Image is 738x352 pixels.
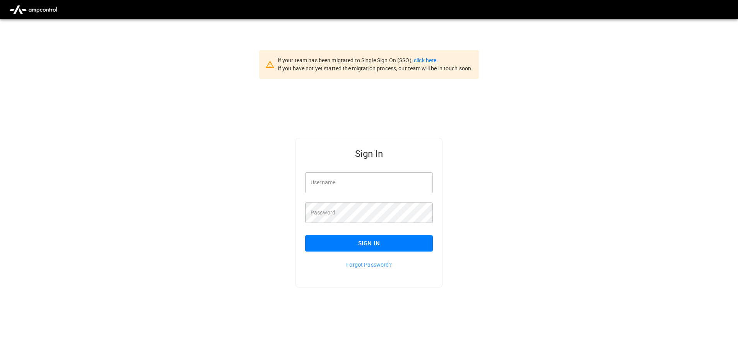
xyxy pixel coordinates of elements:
[305,148,433,160] h5: Sign In
[305,261,433,269] p: Forgot Password?
[414,57,438,63] a: click here.
[305,235,433,252] button: Sign In
[278,57,414,63] span: If your team has been migrated to Single Sign On (SSO),
[6,2,60,17] img: ampcontrol.io logo
[278,65,473,71] span: If you have not yet started the migration process, our team will be in touch soon.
